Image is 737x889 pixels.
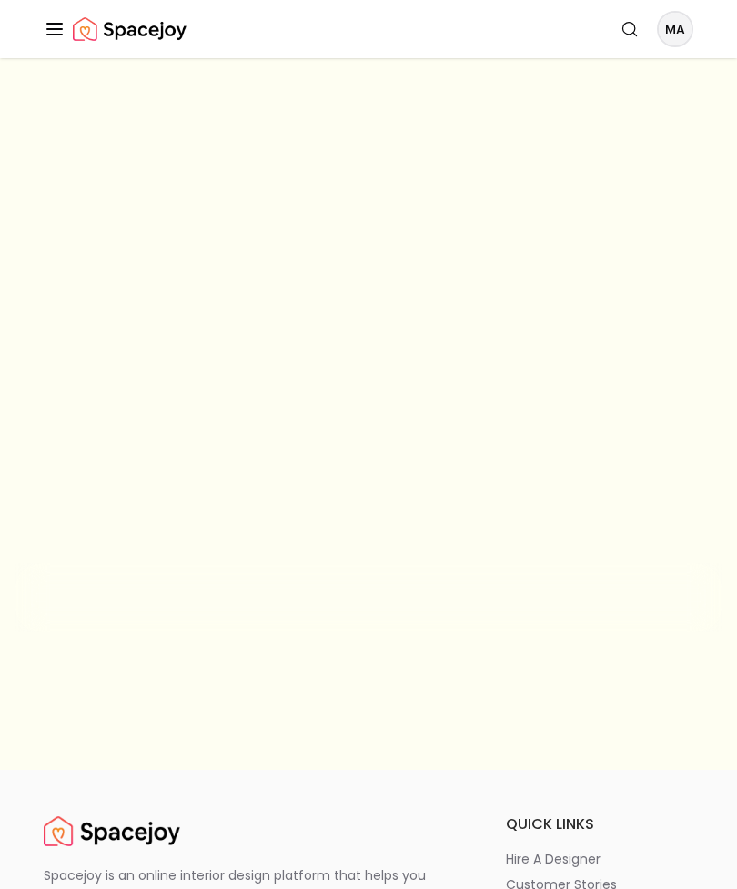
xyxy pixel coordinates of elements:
[506,850,693,868] a: hire a designer
[73,11,187,47] img: Spacejoy Logo
[44,813,180,850] a: Spacejoy
[506,813,693,835] h6: quick links
[73,11,187,47] a: Spacejoy
[657,11,693,47] button: MA
[44,813,180,850] img: Spacejoy Logo
[659,13,692,45] span: MA
[506,850,601,868] p: hire a designer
